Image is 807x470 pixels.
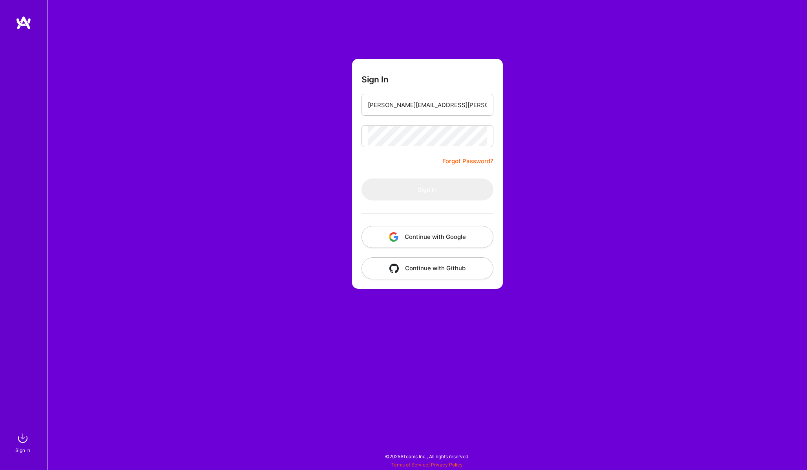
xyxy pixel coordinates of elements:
button: Continue with Github [362,257,493,279]
span: | [391,462,463,468]
img: icon [389,264,399,273]
img: sign in [15,430,31,446]
a: Terms of Service [391,462,428,468]
img: logo [16,16,31,30]
button: Sign In [362,179,493,200]
a: Privacy Policy [431,462,463,468]
h3: Sign In [362,75,389,84]
img: icon [389,232,398,242]
div: Sign In [15,446,30,454]
a: sign inSign In [16,430,31,454]
input: Email... [368,95,487,115]
button: Continue with Google [362,226,493,248]
div: © 2025 ATeams Inc., All rights reserved. [47,446,807,466]
a: Forgot Password? [442,157,493,166]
